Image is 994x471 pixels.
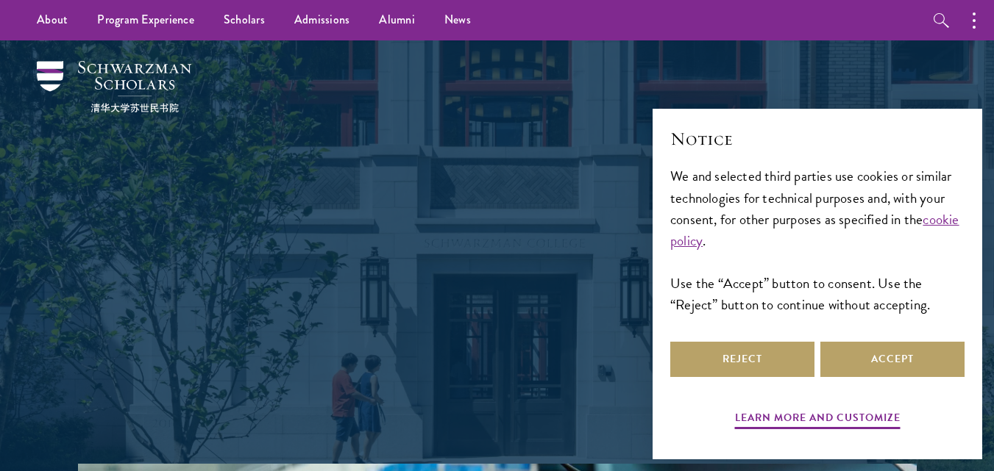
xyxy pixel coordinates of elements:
[670,342,814,377] button: Reject
[37,61,191,112] img: Schwarzman Scholars
[820,342,965,377] button: Accept
[735,409,901,431] button: Learn more and customize
[670,126,965,151] h2: Notice
[670,165,965,314] div: We and selected third parties use cookies or similar technologies for technical purposes and, wit...
[670,209,959,251] a: cookie policy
